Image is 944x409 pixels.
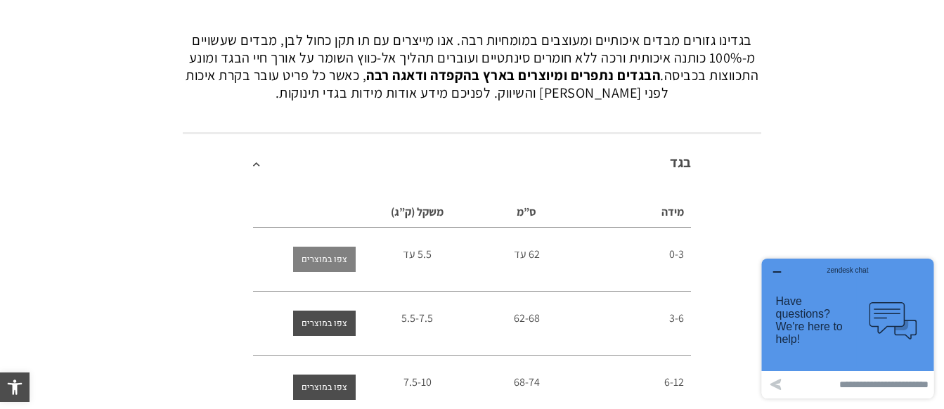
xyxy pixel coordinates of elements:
span: מידה [661,204,684,219]
a: צפו במוצרים [293,311,356,336]
span: צפו במוצרים [302,375,347,400]
strong: הבגדים נתפרים ומיוצרים בארץ בהקפדה ודאגה רבה [366,66,660,84]
div: בגד [183,132,761,190]
span: 68-74 [514,375,540,389]
span: 0-3 [669,247,684,261]
span: ס”מ [517,204,536,219]
span: צפו במוצרים [302,247,347,272]
span: 6-12 [664,375,684,389]
span: 3-6 [669,311,684,325]
span: 62 עד [514,247,540,261]
a: צפו במוצרים [293,375,356,400]
span: 5.5 עד [403,247,432,261]
span: משקל (ק”ג) [391,204,444,219]
span: 62-68 [514,311,540,325]
p: בגדינו גזורים מבדים איכותיים ומעוצבים במומחיות רבה. אנו מייצרים עם תו תקן כחול לבן, מבדים שעשויים... [183,32,761,102]
iframe: פותח יישומון שאפשר לשוחח בו בצ'אט עם אחד הנציגים שלנו [756,253,939,404]
span: 7.5-10 [403,375,432,389]
span: צפו במוצרים [302,311,347,336]
span: 5.5-7.5 [401,311,433,325]
a: צפו במוצרים [293,247,356,272]
a: בגד [670,153,691,171]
